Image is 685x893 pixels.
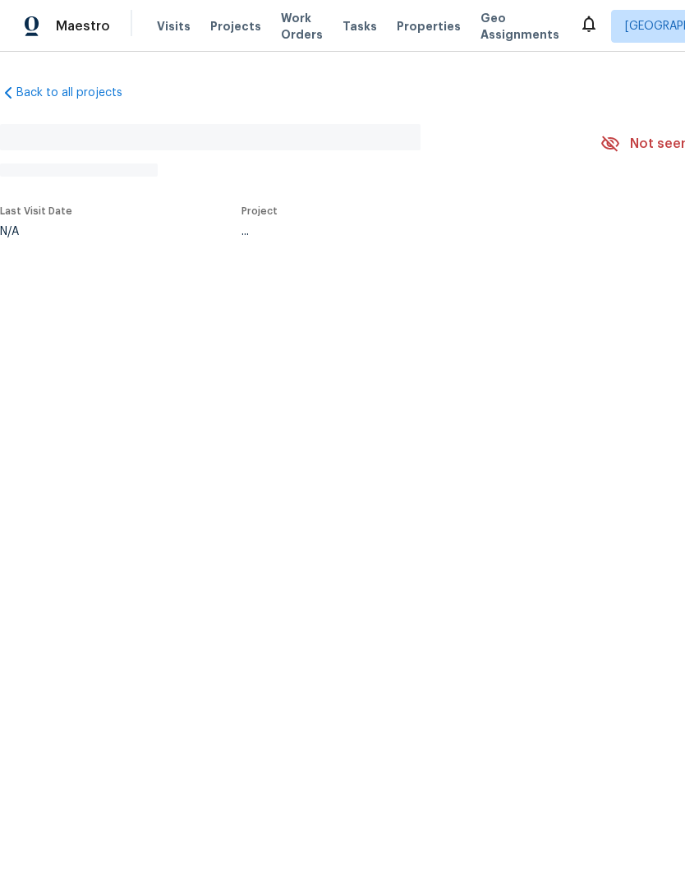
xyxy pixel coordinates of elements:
[397,18,461,35] span: Properties
[210,18,261,35] span: Projects
[157,18,191,35] span: Visits
[241,226,557,237] div: ...
[241,206,278,216] span: Project
[56,18,110,35] span: Maestro
[281,10,323,43] span: Work Orders
[342,21,377,32] span: Tasks
[480,10,559,43] span: Geo Assignments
